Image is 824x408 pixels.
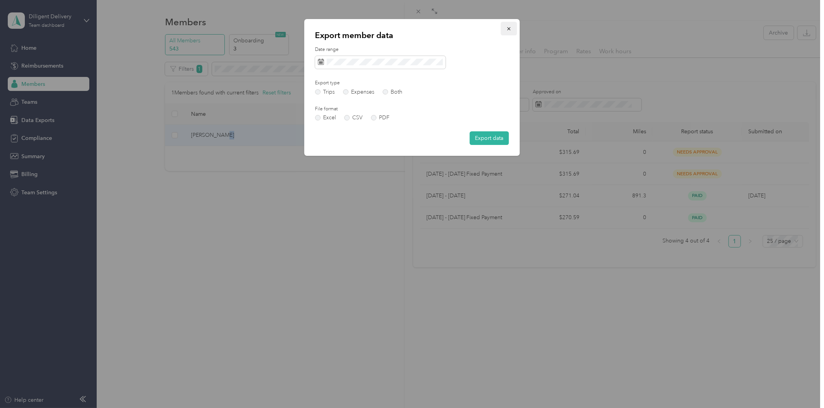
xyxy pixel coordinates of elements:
label: PDF [371,115,389,120]
label: File format [315,106,402,113]
label: Excel [315,115,336,120]
button: Export data [470,131,509,145]
label: Expenses [343,89,374,95]
label: Trips [315,89,335,95]
p: Export member data [315,30,509,41]
label: Both [382,89,402,95]
label: Date range [315,46,509,53]
label: Export type [315,80,402,87]
iframe: Everlance-gr Chat Button Frame [781,364,824,408]
label: CSV [344,115,363,120]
